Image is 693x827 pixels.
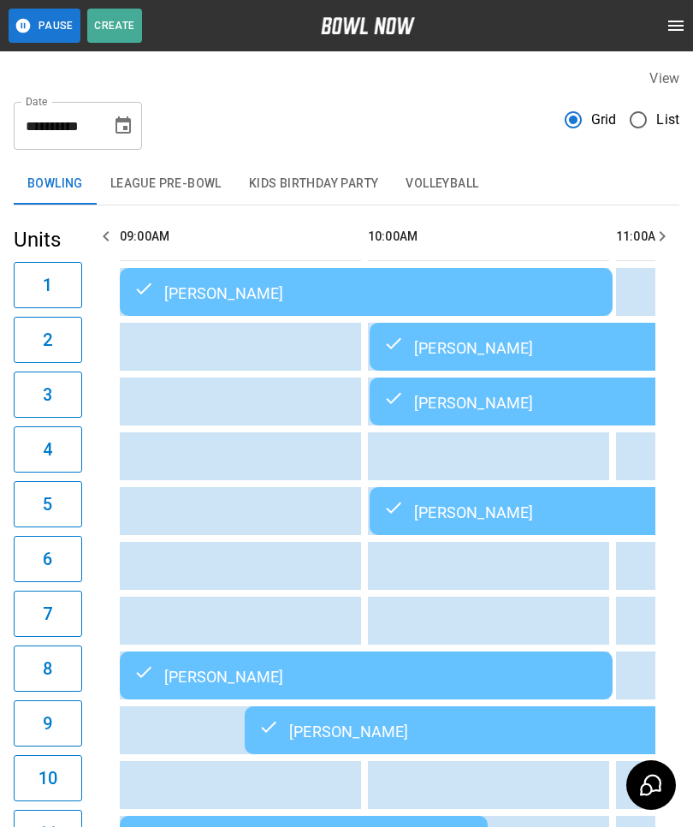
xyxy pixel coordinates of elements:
h6: 5 [43,491,52,518]
h6: 3 [43,381,52,408]
button: Create [87,9,142,43]
button: 1 [14,262,82,308]
h6: 9 [43,710,52,737]
div: [PERSON_NAME] [133,665,599,686]
button: 6 [14,536,82,582]
div: inventory tabs [14,164,679,205]
button: Pause [9,9,80,43]
button: 5 [14,481,82,527]
th: 09:00AM [120,212,361,261]
button: Volleyball [392,164,492,205]
button: 3 [14,372,82,418]
span: List [656,110,679,130]
div: [PERSON_NAME] [133,282,599,302]
button: 7 [14,591,82,637]
button: Choose date, selected date is Aug 24, 2025 [106,109,140,143]
h6: 8 [43,655,52,682]
h6: 2 [43,326,52,354]
th: 10:00AM [368,212,609,261]
h6: 10 [38,765,57,792]
button: 4 [14,426,82,473]
button: Kids Birthday Party [235,164,393,205]
h5: Units [14,226,82,253]
button: open drawer [659,9,693,43]
h6: 4 [43,436,52,463]
h6: 7 [43,600,52,628]
button: 10 [14,755,82,801]
button: 8 [14,646,82,692]
button: Bowling [14,164,97,205]
img: logo [321,17,415,34]
h6: 1 [43,271,52,299]
h6: 6 [43,545,52,573]
button: 2 [14,317,82,363]
label: View [649,70,679,86]
span: Grid [591,110,617,130]
button: 9 [14,700,82,747]
button: League Pre-Bowl [97,164,235,205]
